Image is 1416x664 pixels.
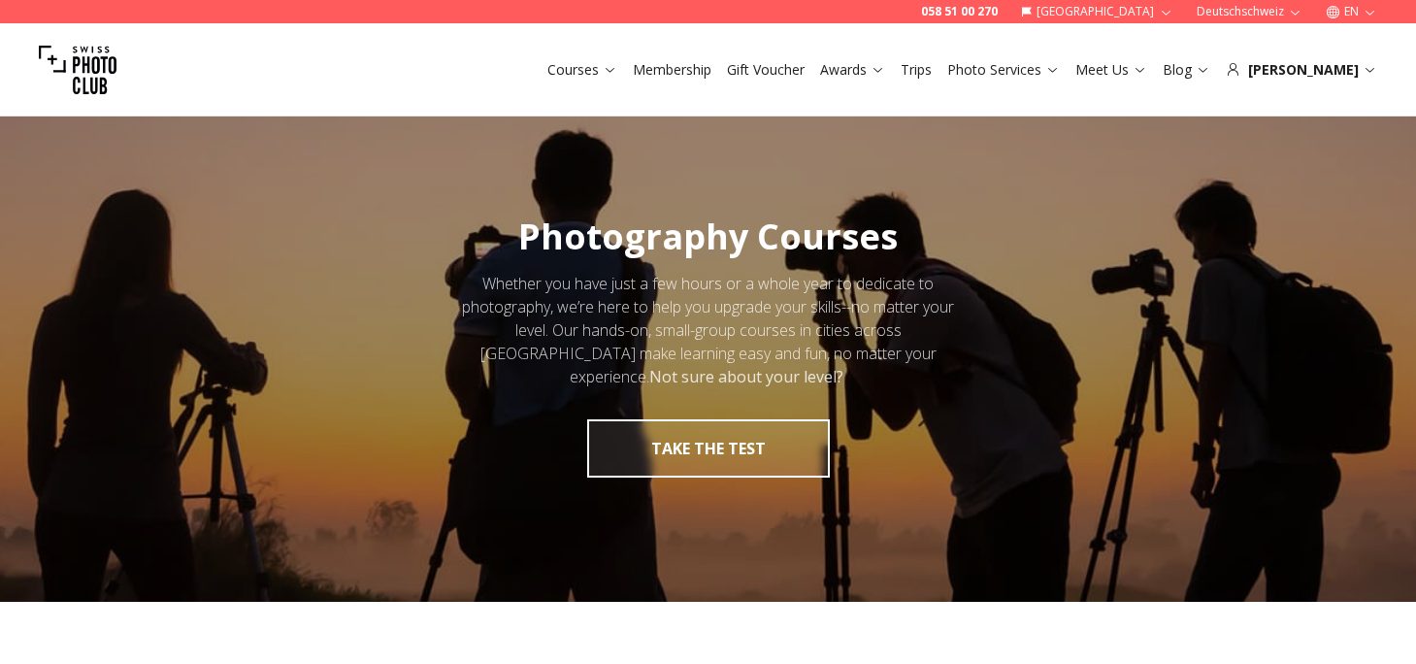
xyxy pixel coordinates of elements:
button: Blog [1155,56,1218,83]
button: Gift Voucher [719,56,812,83]
button: take the test [587,419,830,478]
button: Membership [625,56,719,83]
a: Blog [1163,60,1210,80]
button: Trips [893,56,939,83]
a: Awards [820,60,885,80]
a: Trips [901,60,932,80]
img: Swiss photo club [39,31,116,109]
button: Courses [540,56,625,83]
button: Meet Us [1068,56,1155,83]
a: Gift Voucher [727,60,805,80]
strong: Not sure about your level? [649,366,843,387]
button: Photo Services [939,56,1068,83]
a: Meet Us [1075,60,1147,80]
a: Photo Services [947,60,1060,80]
a: 058 51 00 270 [921,4,998,19]
div: Whether you have just a few hours or a whole year to dedicate to photography, we’re here to help ... [445,272,972,388]
div: [PERSON_NAME] [1226,60,1377,80]
a: Courses [547,60,617,80]
a: Membership [633,60,711,80]
button: Awards [812,56,893,83]
span: Photography Courses [518,213,898,260]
